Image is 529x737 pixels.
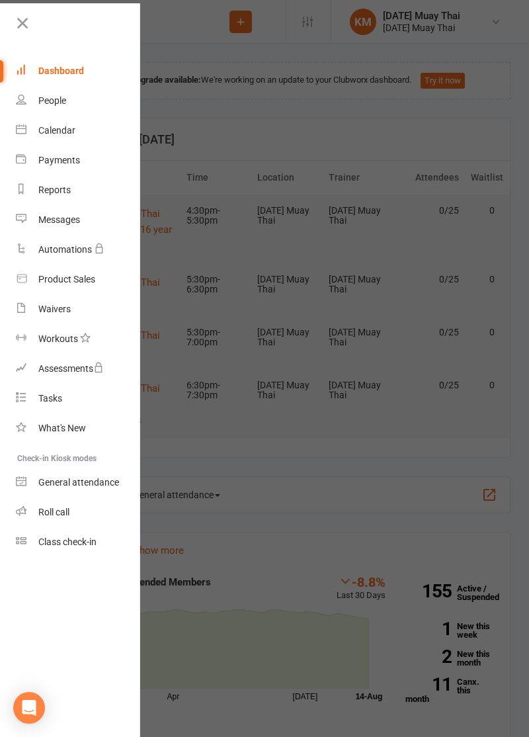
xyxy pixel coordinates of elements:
div: Product Sales [38,274,95,284]
a: Reports [16,175,141,205]
a: General attendance kiosk mode [16,468,141,498]
a: Product Sales [16,265,141,294]
a: Messages [16,205,141,235]
a: Automations [16,235,141,265]
div: Payments [38,155,80,165]
div: Roll call [38,507,69,517]
div: Dashboard [38,65,84,76]
div: What's New [38,423,86,433]
a: Payments [16,146,141,175]
div: Messages [38,214,80,225]
a: Waivers [16,294,141,324]
div: Reports [38,185,71,195]
a: Assessments [16,354,141,384]
div: Waivers [38,304,71,314]
div: People [38,95,66,106]
div: Open Intercom Messenger [13,692,45,724]
a: What's New [16,413,141,443]
a: Workouts [16,324,141,354]
a: People [16,86,141,116]
div: Assessments [38,363,104,374]
a: Class kiosk mode [16,527,141,557]
div: Calendar [38,125,75,136]
a: Tasks [16,384,141,413]
div: Automations [38,244,92,255]
div: Class check-in [38,537,97,547]
div: General attendance [38,477,119,488]
a: Dashboard [16,56,141,86]
div: Workouts [38,333,78,344]
a: Roll call [16,498,141,527]
div: Tasks [38,393,62,404]
a: Calendar [16,116,141,146]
